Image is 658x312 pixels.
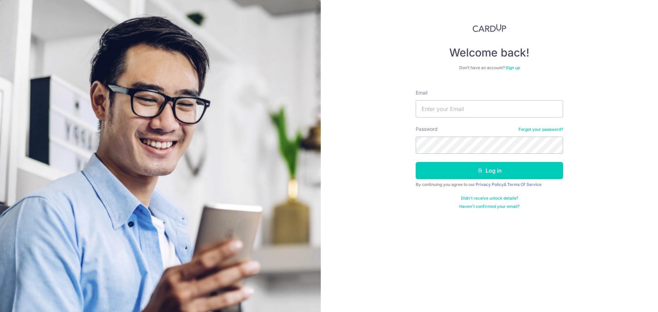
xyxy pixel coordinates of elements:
[519,127,563,132] a: Forgot your password?
[505,65,520,70] a: Sign up
[416,46,563,60] h4: Welcome back!
[416,182,563,187] div: By continuing you agree to our &
[507,182,541,187] a: Terms Of Service
[416,89,427,96] label: Email
[459,204,520,209] a: Haven't confirmed your email?
[416,126,438,133] label: Password
[416,65,563,71] div: Don’t have an account?
[416,162,563,179] button: Log in
[416,100,563,117] input: Enter your Email
[473,24,506,32] img: CardUp Logo
[476,182,504,187] a: Privacy Policy
[461,196,518,201] a: Didn't receive unlock details?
